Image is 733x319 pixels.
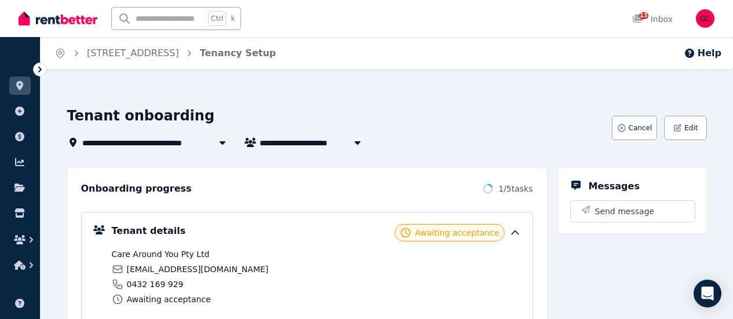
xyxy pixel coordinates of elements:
[200,46,276,60] span: Tenancy Setup
[639,12,648,19] span: 13
[632,13,673,25] div: Inbox
[684,46,721,60] button: Help
[589,179,640,193] h5: Messages
[498,183,533,195] span: 1 / 5 tasks
[231,14,235,23] span: k
[629,123,652,133] span: Cancel
[571,201,695,222] button: Send message
[41,37,290,69] nav: Breadcrumb
[81,182,192,196] h2: Onboarding progress
[684,123,698,133] span: Edit
[127,294,211,305] span: Awaiting acceptance
[19,10,97,27] img: RentBetter
[127,278,184,290] span: 0432 169 929
[87,47,179,58] a: [STREET_ADDRESS]
[664,116,706,140] button: Edit
[208,11,226,26] span: Ctrl
[612,116,658,140] button: Cancel
[67,107,215,125] h1: Tenant onboarding
[694,280,721,307] div: Open Intercom Messenger
[112,224,186,238] h5: Tenant details
[415,227,499,239] span: Awaiting acceptance
[595,206,655,217] span: Send message
[127,263,269,275] span: [EMAIL_ADDRESS][DOMAIN_NAME]
[112,248,313,260] span: Care Around You Pty Ltd
[696,9,714,28] img: Guang Xu LIN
